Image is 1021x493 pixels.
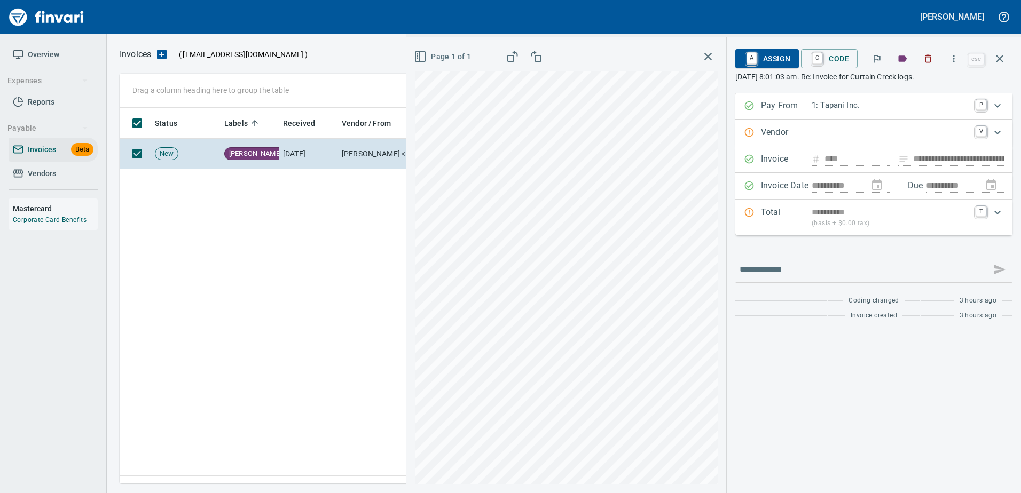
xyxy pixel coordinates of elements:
[342,117,391,130] span: Vendor / From
[747,52,757,64] a: A
[917,9,987,25] button: [PERSON_NAME]
[28,96,54,109] span: Reports
[3,71,92,91] button: Expenses
[9,162,98,186] a: Vendors
[865,47,889,70] button: Flag
[283,117,315,130] span: Received
[735,200,1012,235] div: Expand
[28,167,56,180] span: Vendors
[735,71,1012,82] p: [DATE] 8:01:03 am. Re: Invoice for Curtain Creek logs.
[155,117,191,130] span: Status
[120,48,151,61] nav: breadcrumb
[761,126,812,140] p: Vendor
[224,117,248,130] span: Labels
[891,47,914,70] button: Labels
[225,149,286,159] span: [PERSON_NAME]
[9,90,98,114] a: Reports
[224,117,262,130] span: Labels
[976,206,986,217] a: T
[916,47,940,70] button: Discard
[416,50,471,63] span: Page 1 of 1
[71,144,93,156] span: Beta
[801,49,858,68] button: CCode
[172,49,308,60] p: ( )
[28,48,59,61] span: Overview
[337,139,444,169] td: [PERSON_NAME] <[EMAIL_ADDRESS][PERSON_NAME][DOMAIN_NAME]>
[342,117,405,130] span: Vendor / From
[851,311,897,321] span: Invoice created
[849,296,899,306] span: Coding changed
[9,43,98,67] a: Overview
[960,296,996,306] span: 3 hours ago
[735,120,1012,146] div: Expand
[960,311,996,321] span: 3 hours ago
[132,85,289,96] p: Drag a column heading here to group the table
[151,48,172,61] button: Upload an Invoice
[735,93,1012,120] div: Expand
[120,48,151,61] p: Invoices
[412,47,475,67] button: Page 1 of 1
[812,52,822,64] a: C
[7,122,88,135] span: Payable
[976,99,986,110] a: P
[9,138,98,162] a: InvoicesBeta
[942,47,965,70] button: More
[761,99,812,113] p: Pay From
[6,4,87,30] img: Finvari
[965,46,1012,71] span: Close invoice
[155,149,178,159] span: New
[812,218,969,229] p: (basis + $0.00 tax)
[968,53,984,65] a: esc
[182,49,304,60] span: [EMAIL_ADDRESS][DOMAIN_NAME]
[735,49,799,68] button: AAssign
[13,203,98,214] h6: Mastercard
[987,257,1012,282] span: This records your message into the invoice and notifies anyone mentioned
[812,99,969,112] p: 1: Tapani Inc.
[279,139,337,169] td: [DATE]
[7,74,88,88] span: Expenses
[28,143,56,156] span: Invoices
[761,206,812,229] p: Total
[744,50,790,68] span: Assign
[976,126,986,137] a: V
[920,11,984,22] h5: [PERSON_NAME]
[283,117,329,130] span: Received
[13,216,87,224] a: Corporate Card Benefits
[155,117,177,130] span: Status
[3,118,92,138] button: Payable
[810,50,849,68] span: Code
